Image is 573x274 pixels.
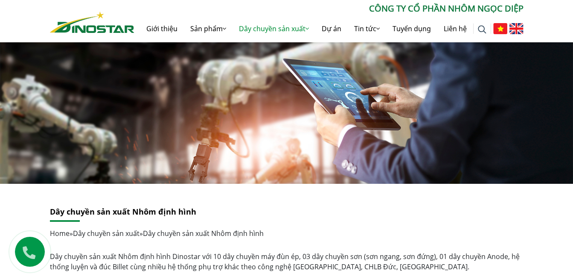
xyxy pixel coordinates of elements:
[143,229,264,238] span: Dây chuyền sản xuất Nhôm định hình
[386,15,437,42] a: Tuyển dụng
[493,23,507,34] img: Tiếng Việt
[315,15,348,42] a: Dự án
[348,15,386,42] a: Tin tức
[50,229,70,238] a: Home
[134,2,524,15] p: CÔNG TY CỔ PHẦN NHÔM NGỌC DIỆP
[73,229,140,238] a: Dây chuyền sản xuất
[437,15,473,42] a: Liên hệ
[140,15,184,42] a: Giới thiệu
[50,206,196,217] a: Dây chuyền sản xuất Nhôm định hình
[509,23,524,34] img: English
[50,251,524,272] p: Dây chuyền sản xuất Nhôm định hình Dinostar với 10 dây chuyền máy đùn ép, 03 dây chuyền sơn (sơn ...
[478,25,486,34] img: search
[50,229,264,238] span: » »
[184,15,233,42] a: Sản phẩm
[233,15,315,42] a: Dây chuyền sản xuất
[50,12,134,33] img: Nhôm Dinostar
